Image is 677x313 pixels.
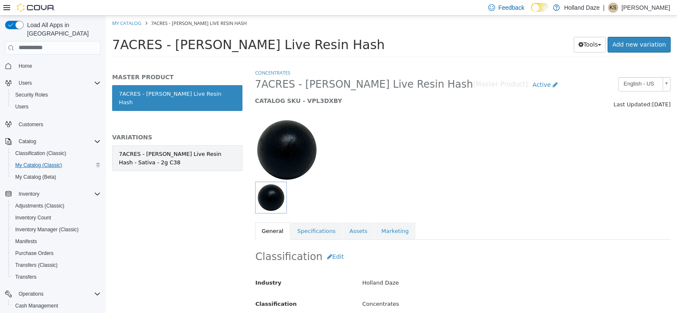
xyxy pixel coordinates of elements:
button: Cash Management [8,300,104,312]
span: My Catalog (Beta) [15,174,56,180]
a: General [149,207,184,224]
button: Transfers (Classic) [8,259,104,271]
span: 7ACRES - [PERSON_NAME] Live Resin Hash [45,4,141,11]
a: English - US [512,61,565,76]
span: Active [427,66,445,72]
a: Purchase Orders [12,248,57,258]
span: Transfers [12,272,101,282]
p: Holland Daze [564,3,600,13]
span: Operations [19,291,44,297]
span: Feedback [498,3,524,12]
a: My Catalog (Classic) [12,160,66,170]
a: Manifests [12,236,40,247]
span: Security Roles [15,91,48,98]
a: Security Roles [12,90,51,100]
span: Adjustments (Classic) [12,201,101,211]
button: Inventory Count [8,212,104,224]
span: Transfers (Classic) [15,262,58,269]
a: My Catalog [6,4,36,11]
span: Manifests [12,236,101,247]
span: Users [19,80,32,86]
a: Concentrates [149,54,184,60]
span: Adjustments (Classic) [15,202,64,209]
a: Specifications [185,207,237,224]
p: [PERSON_NAME] [622,3,670,13]
button: Edit [217,233,242,249]
button: Users [8,101,104,113]
button: Inventory [15,189,43,199]
span: Inventory [15,189,101,199]
h5: CATALOG SKU - VPL3DXBY [149,81,458,89]
button: Adjustments (Classic) [8,200,104,212]
a: My Catalog (Beta) [12,172,60,182]
button: My Catalog (Beta) [8,171,104,183]
span: KS [610,3,616,13]
span: Cash Management [15,302,58,309]
span: 7ACRES - [PERSON_NAME] Live Resin Hash [6,22,279,36]
p: | [603,3,605,13]
span: Inventory Count [12,213,101,223]
a: Inventory Count [12,213,55,223]
div: Holland Daze [250,260,571,275]
span: [DATE] [546,86,565,92]
span: Catalog [19,138,36,145]
button: Users [2,77,104,89]
span: Catalog [15,136,101,147]
button: Transfers [8,271,104,283]
span: Inventory Manager (Classic) [12,224,101,235]
button: Tools [468,21,501,37]
button: Customers [2,118,104,130]
img: Cova [17,3,55,12]
span: Purchase Orders [12,248,101,258]
a: Add new variation [502,21,565,37]
a: Assets [237,207,268,224]
span: Operations [15,289,101,299]
button: Users [15,78,35,88]
a: Classification (Classic) [12,148,70,158]
div: Krista Scratcher [608,3,618,13]
span: Home [15,61,101,71]
span: Classification (Classic) [15,150,66,157]
span: Home [19,63,32,69]
span: Transfers (Classic) [12,260,101,270]
h2: Classification [150,233,565,249]
span: Last Updated: [508,86,546,92]
button: Catalog [2,136,104,147]
button: Manifests [8,235,104,247]
span: Customers [19,121,43,128]
h5: VARIATIONS [6,118,137,125]
span: Cash Management [12,301,101,311]
a: Transfers [12,272,40,282]
button: Inventory Manager (Classic) [8,224,104,235]
a: Transfers (Classic) [12,260,61,270]
a: Marketing [269,207,310,224]
a: 7ACRES - [PERSON_NAME] Live Resin Hash [6,69,137,95]
div: Concentrates [250,281,571,296]
a: Home [15,61,36,71]
span: My Catalog (Classic) [15,162,62,169]
button: Home [2,60,104,72]
span: Users [15,78,101,88]
a: Adjustments (Classic) [12,201,68,211]
span: Users [12,102,101,112]
span: Inventory Manager (Classic) [15,226,79,233]
button: Inventory [2,188,104,200]
span: Industry [150,264,176,270]
div: 7ACRES - [PERSON_NAME] Live Resin Hash - Sativa - 2g C38 [13,134,130,151]
span: My Catalog (Beta) [12,172,101,182]
button: My Catalog (Classic) [8,159,104,171]
span: Manifests [15,238,37,245]
span: Inventory [19,191,39,197]
a: Cash Management [12,301,61,311]
span: English - US [513,62,553,75]
img: 150 [149,102,213,166]
button: Classification (Classic) [8,147,104,159]
span: Transfers [15,274,36,280]
button: Operations [2,288,104,300]
span: Classification [150,285,191,291]
button: Catalog [15,136,39,147]
span: My Catalog (Classic) [12,160,101,170]
input: Dark Mode [531,3,549,12]
span: Purchase Orders [15,250,54,257]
